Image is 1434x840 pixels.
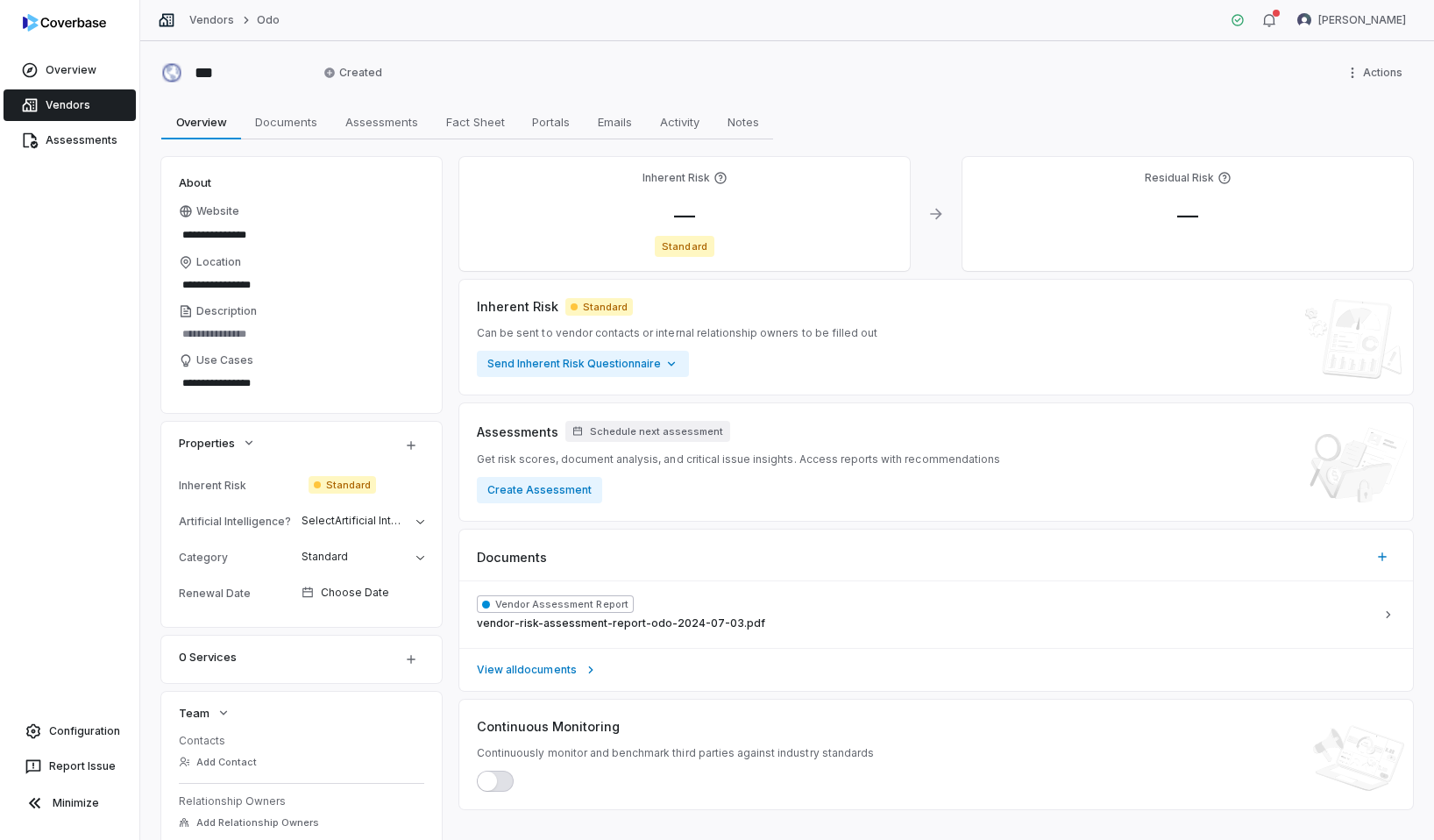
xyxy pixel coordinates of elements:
[23,14,106,32] img: logo-D7KZi-bG.svg
[1297,13,1311,27] img: Mike Phillips avatar
[179,794,424,808] dt: Relationship Owners
[179,734,424,748] dt: Contacts
[7,715,132,747] a: Configuration
[189,13,234,27] a: Vendors
[179,174,211,190] span: About
[477,297,558,316] span: Inherent Risk
[565,298,633,316] span: Standard
[459,648,1413,691] a: View alldocuments
[196,353,253,367] span: Use Cases
[196,816,319,829] span: Add Relationship Owners
[179,587,295,600] div: Renewal Date
[660,203,709,228] span: —
[309,476,376,494] span: Standard
[565,421,730,442] button: Schedule next assessment
[655,236,713,257] span: Standard
[1287,7,1416,33] button: Mike Phillips avatar[PERSON_NAME]
[169,110,234,133] span: Overview
[477,351,689,377] button: Send Inherent Risk Questionnaire
[196,304,257,318] span: Description
[477,326,877,340] span: Can be sent to vendor contacts or internal relationship owners to be filled out
[590,425,723,438] span: Schedule next assessment
[179,371,424,395] textarea: Use Cases
[653,110,706,133] span: Activity
[477,595,634,613] span: Vendor Assessment Report
[174,697,236,729] button: Team
[179,435,235,451] span: Properties
[1163,203,1212,228] span: —
[7,751,132,782] button: Report Issue
[174,427,261,459] button: Properties
[642,171,710,185] h4: Inherent Risk
[1340,60,1413,86] button: More actions
[174,746,262,778] button: Add Contact
[179,322,424,346] textarea: Description
[321,586,389,600] span: Choose Date
[477,548,547,566] span: Documents
[179,479,302,492] div: Inherent Risk
[323,66,382,80] span: Created
[459,581,1413,648] button: Vendor Assessment Reportvendor-risk-assessment-report-odo-2024-07-03.pdf
[4,125,136,156] a: Assessments
[196,255,241,269] span: Location
[477,717,620,736] span: Continuous Monitoring
[302,514,444,527] span: Select Artificial Intelligence?
[295,574,431,611] button: Choose Date
[477,616,765,630] span: vendor-risk-assessment-report-odo-2024-07-03.pdf
[439,110,512,133] span: Fact Sheet
[179,551,295,564] div: Category
[257,13,280,27] a: Odo
[591,110,639,133] span: Emails
[179,273,424,297] input: Location
[477,663,577,677] span: View all documents
[196,204,239,218] span: Website
[4,89,136,121] a: Vendors
[477,452,1000,466] span: Get risk scores, document analysis, and critical issue insights. Access reports with recommendations
[179,705,209,721] span: Team
[179,515,295,528] div: Artificial Intelligence?
[525,110,577,133] span: Portals
[179,223,394,247] input: Website
[338,110,425,133] span: Assessments
[248,110,324,133] span: Documents
[721,110,766,133] span: Notes
[1145,171,1214,185] h4: Residual Risk
[477,746,874,760] span: Continuously monitor and benchmark third parties against industry standards
[4,54,136,86] a: Overview
[477,477,602,503] button: Create Assessment
[7,786,132,821] button: Minimize
[477,423,558,441] span: Assessments
[1318,13,1406,27] span: [PERSON_NAME]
